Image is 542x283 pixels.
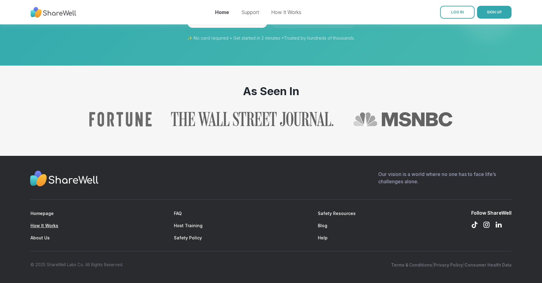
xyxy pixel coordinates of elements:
img: ShareWell Nav Logo [31,4,76,21]
img: The Wall Street Journal logo [171,112,333,127]
a: Safety Policy [174,235,202,240]
a: Consumer Health Data [465,263,511,267]
a: Read ShareWell coverage in MSNBC [353,112,453,127]
a: Help [318,235,328,240]
a: How It Works [271,9,301,15]
a: Safety Resources [318,211,356,216]
a: About Us [31,235,50,240]
a: Terms & Conditions [391,263,432,267]
img: Sharewell [30,170,99,188]
a: Home [215,9,229,15]
button: SIGN UP [477,6,511,19]
img: Fortune logo [89,112,152,127]
h2: As Seen In [20,85,522,97]
span: SIGN UP [487,10,502,14]
div: © 2025 ShareWell Labs Co. All Rights Reserved. [31,262,123,268]
span: | [432,262,434,268]
a: How It Works [31,223,58,228]
a: Host Training [174,223,203,228]
span: LOG IN [451,10,464,14]
a: LOG IN [440,6,475,19]
p: ✨ No card required • Get started in 2 minutes • Trusted by hundreds of thousands. [115,35,427,41]
a: Support [241,9,259,15]
a: Privacy Policy [434,263,463,267]
span: | [463,262,465,268]
p: Our vision is a world where no one has to face life’s challenges alone. [378,170,511,190]
img: MSNBC logo [353,112,453,127]
a: Blog [318,223,327,228]
div: Follow ShareWell [471,210,511,216]
a: Homepage [31,211,54,216]
a: Read ShareWell coverage in The Wall Street Journal [171,112,333,127]
a: Read ShareWell coverage in Fortune [89,112,152,127]
a: FAQ [174,211,182,216]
